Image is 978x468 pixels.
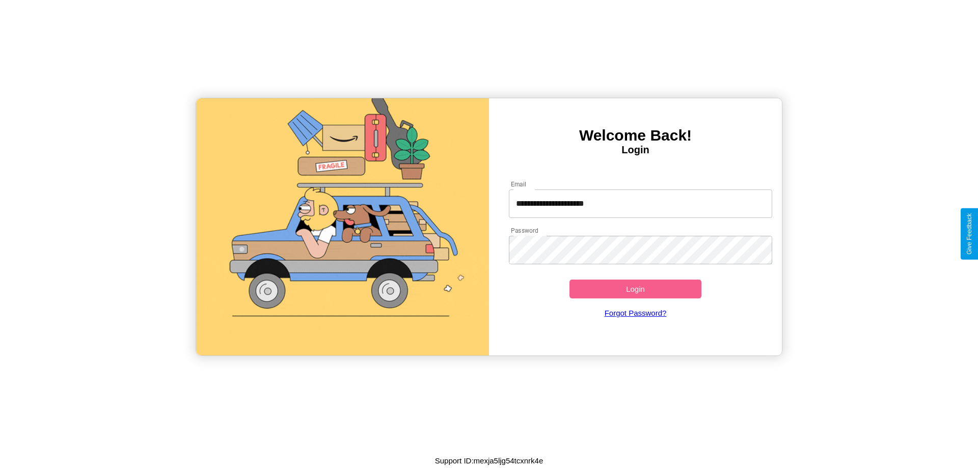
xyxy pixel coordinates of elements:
p: Support ID: mexja5ljg54tcxnrk4e [435,454,544,467]
h3: Welcome Back! [489,127,782,144]
div: Give Feedback [966,213,973,255]
img: gif [196,98,489,355]
button: Login [569,280,701,298]
label: Email [511,180,527,188]
a: Forgot Password? [504,298,768,327]
label: Password [511,226,538,235]
h4: Login [489,144,782,156]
